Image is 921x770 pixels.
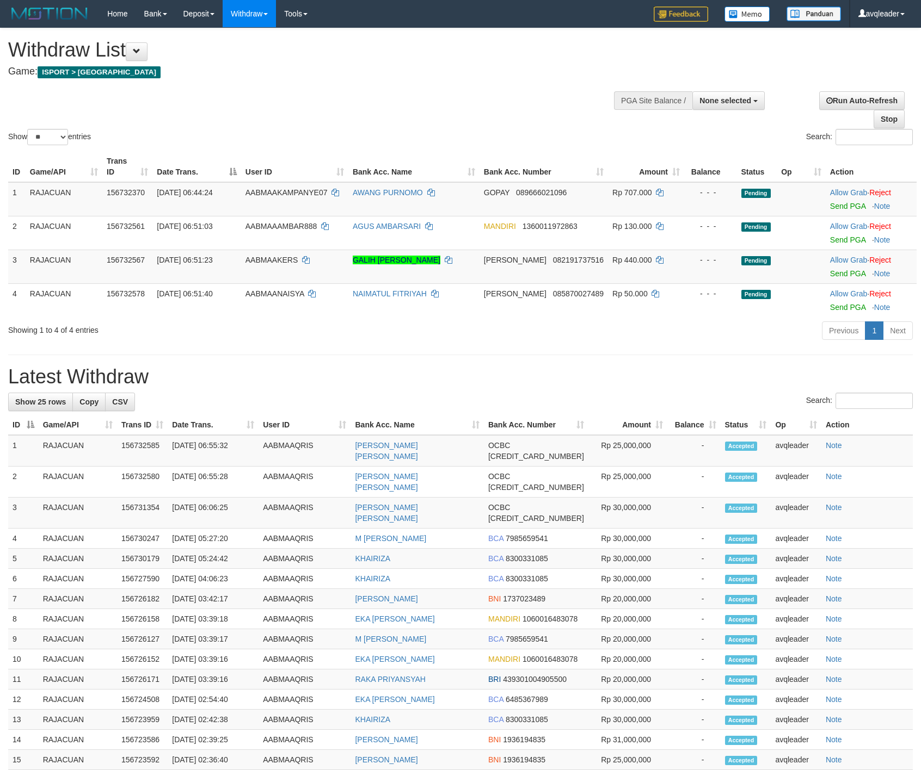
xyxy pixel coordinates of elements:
[168,629,259,649] td: [DATE] 03:39:17
[480,151,608,182] th: Bank Acc. Number: activate to sort column ascending
[168,498,259,529] td: [DATE] 06:06:25
[806,393,913,409] label: Search:
[523,222,578,231] span: Copy 1360011972863 to clipboard
[168,435,259,467] td: [DATE] 06:55:32
[245,289,304,298] span: AABMAANAISYA
[488,614,520,623] span: MANDIRI
[806,129,913,145] label: Search:
[725,473,758,482] span: Accepted
[869,256,891,264] a: Reject
[553,289,604,298] span: Copy 085870027489 to clipboard
[588,710,667,730] td: Rp 30,000,000
[488,483,584,492] span: Copy 693815733169 to clipboard
[830,222,869,231] span: ·
[117,589,168,609] td: 156726182
[869,289,891,298] a: Reject
[725,716,758,725] span: Accepted
[259,669,351,690] td: AABMAAQRIS
[830,303,865,312] a: Send PGA
[245,256,298,264] span: AABMAAKERS
[771,710,821,730] td: avqleader
[725,675,758,685] span: Accepted
[771,549,821,569] td: avqleader
[667,589,720,609] td: -
[355,655,434,663] a: EKA [PERSON_NAME]
[168,710,259,730] td: [DATE] 02:42:38
[351,415,483,435] th: Bank Acc. Name: activate to sort column ascending
[259,609,351,629] td: AABMAAQRIS
[588,467,667,498] td: Rp 25,000,000
[684,151,737,182] th: Balance
[8,151,26,182] th: ID
[484,415,588,435] th: Bank Acc. Number: activate to sort column ascending
[787,7,841,21] img: panduan.png
[830,256,869,264] span: ·
[826,574,842,583] a: Note
[612,256,652,264] span: Rp 440.000
[259,435,351,467] td: AABMAAQRIS
[117,498,168,529] td: 156731354
[588,730,667,750] td: Rp 31,000,000
[8,129,91,145] label: Show entries
[488,441,510,450] span: OCBC
[259,549,351,569] td: AABMAAQRIS
[168,690,259,710] td: [DATE] 02:54:40
[8,250,26,283] td: 3
[689,187,733,198] div: - - -
[488,534,504,543] span: BCA
[771,498,821,529] td: avqleader
[8,649,39,669] td: 10
[8,710,39,730] td: 13
[39,529,117,549] td: RAJACUAN
[516,188,567,197] span: Copy 089666021096 to clipboard
[168,467,259,498] td: [DATE] 06:55:28
[79,398,99,406] span: Copy
[874,269,891,278] a: Note
[117,569,168,589] td: 156727590
[737,151,777,182] th: Status
[826,250,917,283] td: ·
[503,594,545,603] span: Copy 1737023489 to clipboard
[8,435,39,467] td: 1
[588,609,667,629] td: Rp 20,000,000
[523,614,578,623] span: Copy 1060016483078 to clipboard
[725,442,758,451] span: Accepted
[157,222,212,231] span: [DATE] 06:51:03
[771,435,821,467] td: avqleader
[168,415,259,435] th: Date Trans.: activate to sort column ascending
[168,649,259,669] td: [DATE] 03:39:16
[667,649,720,669] td: -
[259,589,351,609] td: AABMAAQRIS
[117,435,168,467] td: 156732585
[725,615,758,624] span: Accepted
[26,250,102,283] td: RAJACUAN
[830,289,867,298] a: Allow Grab
[259,690,351,710] td: AABMAAQRIS
[830,289,869,298] span: ·
[39,498,117,529] td: RAJACUAN
[8,283,26,317] td: 4
[157,289,212,298] span: [DATE] 06:51:40
[168,549,259,569] td: [DATE] 05:24:42
[39,669,117,690] td: RAJACUAN
[826,441,842,450] a: Note
[777,151,826,182] th: Op: activate to sort column ascending
[117,690,168,710] td: 156724508
[826,655,842,663] a: Note
[826,594,842,603] a: Note
[8,5,91,22] img: MOTION_logo.png
[692,91,765,110] button: None selected
[588,669,667,690] td: Rp 20,000,000
[588,569,667,589] td: Rp 30,000,000
[112,398,128,406] span: CSV
[667,629,720,649] td: -
[588,629,667,649] td: Rp 20,000,000
[355,472,417,492] a: [PERSON_NAME] [PERSON_NAME]
[107,188,145,197] span: 156732370
[830,202,865,210] a: Send PGA
[771,690,821,710] td: avqleader
[8,529,39,549] td: 4
[117,549,168,569] td: 156730179
[654,7,708,22] img: Feedback.jpg
[741,256,771,265] span: Pending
